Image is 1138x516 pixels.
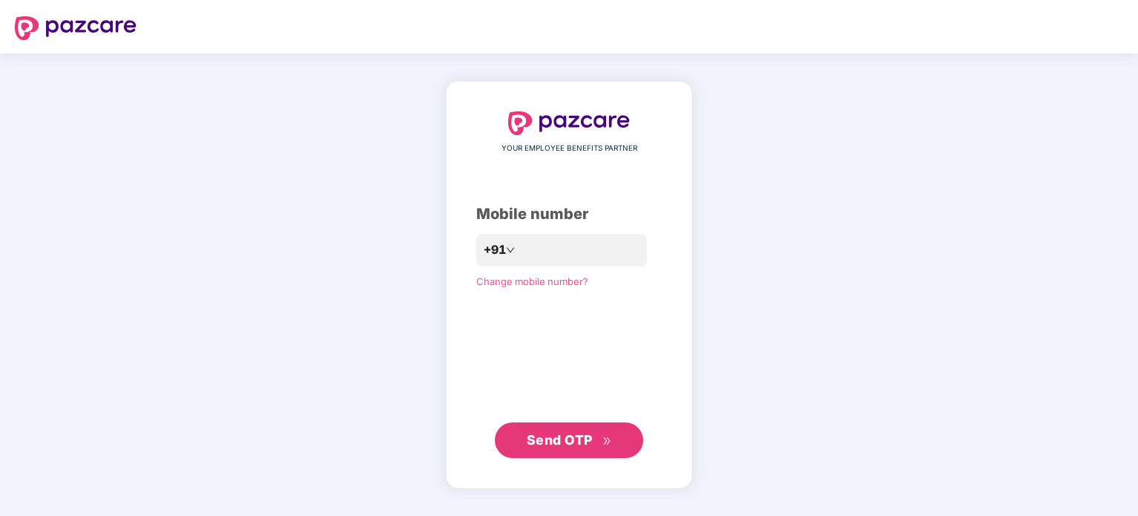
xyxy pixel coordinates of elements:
[476,275,588,287] a: Change mobile number?
[15,16,137,40] img: logo
[602,437,612,446] span: double-right
[527,432,593,448] span: Send OTP
[476,203,662,226] div: Mobile number
[506,246,515,255] span: down
[495,422,643,458] button: Send OTPdouble-right
[508,111,630,135] img: logo
[484,241,506,259] span: +91
[501,143,637,154] span: YOUR EMPLOYEE BENEFITS PARTNER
